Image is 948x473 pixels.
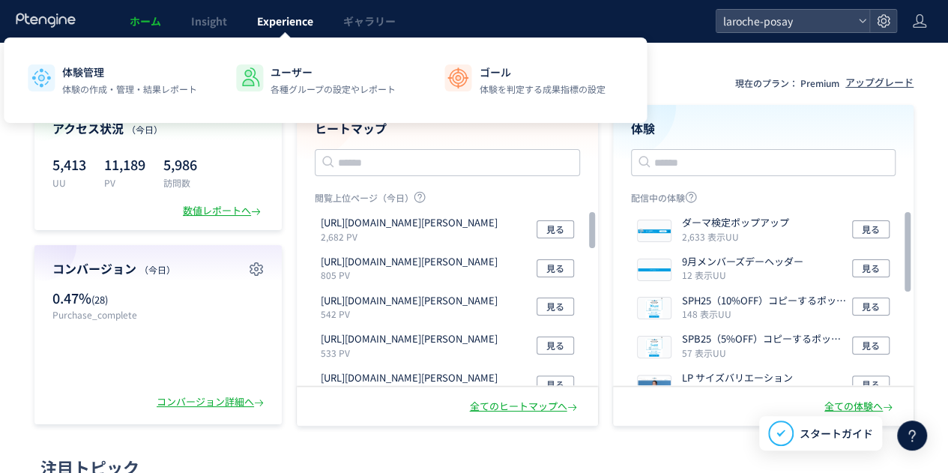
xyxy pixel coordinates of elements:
[735,76,839,89] p: 現在のプラン： Premium
[130,13,161,28] span: ホーム
[321,216,498,230] p: https://www.laroche-posay.jp/product/mela-b3-serum.html
[631,191,896,210] p: 配信中の体験
[682,307,731,320] i: 148 表示UU
[271,64,396,79] p: ユーザー
[321,230,504,243] p: 2,682 PV
[682,255,803,269] p: 9月メンバーズデーヘッダー
[638,337,671,358] img: de50c13cafc081f8efab928ee247f7981754546037217.png
[191,13,227,28] span: Insight
[682,216,789,230] p: ダーマ検定ポップアップ
[139,263,175,276] span: （今日）
[183,204,264,218] div: 数値レポートへ
[321,332,498,346] p: https://www.laroche-posay.jp/product/uv/toneup/uvidea-xl-protection-tone-up/LRPJP-UVI-004.html
[546,259,564,277] span: 見る
[104,152,145,176] p: 11,189
[852,337,890,355] button: 見る
[62,64,197,79] p: 体験管理
[257,13,313,28] span: Experience
[315,191,580,210] p: 閲覧上位ページ（今日）
[537,337,574,355] button: 見る
[852,259,890,277] button: 見る
[104,176,145,189] p: PV
[546,220,564,238] span: 見る
[343,13,396,28] span: ギャラリー
[862,337,880,355] span: 見る
[682,230,739,243] i: 2,633 表示UU
[470,400,580,414] div: 全てのヒートマップへ
[163,176,197,189] p: 訪問数
[537,298,574,316] button: 見る
[479,64,605,79] p: ゴール
[852,376,890,394] button: 見る
[546,376,564,394] span: 見る
[52,260,264,277] h4: コンバージョン
[321,268,504,281] p: 805 PV
[321,294,498,308] p: https://www.laroche-posay.jp/product
[638,220,671,241] img: 9c4dbe7a0f3712522daad2a2a4c6fd1c1757645273649.png
[537,259,574,277] button: 見る
[157,395,267,409] div: コンバージョン詳細へ
[91,292,108,307] span: (28)
[638,298,671,319] img: 3ad6c5cc93cf7ca2297527cf7b6526fc1754545938343.png
[631,120,896,137] h4: 体験
[537,220,574,238] button: 見る
[824,400,896,414] div: 全ての体験へ
[321,371,498,385] p: https://www.laroche-posay.jp/melasyl.html
[52,152,86,176] p: 5,413
[862,298,880,316] span: 見る
[52,176,86,189] p: UU
[852,220,890,238] button: 見る
[719,10,852,32] span: laroche-posay
[862,376,880,394] span: 見る
[62,82,197,96] p: 体験の作成・管理・結果レポート
[682,371,793,385] p: LP サイズバリエーション
[862,259,880,277] span: 見る
[315,120,580,137] h4: ヒートマップ
[682,385,749,398] i: 488,516 表示UU
[682,346,726,359] i: 57 表示UU
[321,255,498,269] p: https://www.laroche-posay.jp/
[163,152,197,176] p: 5,986
[52,289,151,308] p: 0.47%
[271,82,396,96] p: 各種グループの設定やレポート
[682,294,847,308] p: SPH25（10%OFF）コピーするポップアップ
[321,346,504,359] p: 533 PV
[682,332,847,346] p: SPB25（5%OFF）コピーするポップアップ
[800,426,873,442] span: スタートガイド
[321,307,504,320] p: 542 PV
[682,268,726,281] i: 12 表示UU
[638,259,671,280] img: 8b47ed2bd39e235af2eef4e6ac6abf0b1757643358907.png
[862,220,880,238] span: 見る
[52,308,151,321] p: Purchase_complete
[479,82,605,96] p: 体験を判定する成果指標の設定
[852,298,890,316] button: 見る
[546,337,564,355] span: 見る
[537,376,574,394] button: 見る
[546,298,564,316] span: 見る
[52,120,264,137] h4: アクセス状況
[845,76,914,90] div: アップグレード
[638,376,671,397] img: e1cd1b9a53eaa363f669fe808ceb31bf1746085477147.jpeg
[127,123,163,136] span: （今日）
[321,385,504,398] p: 526 PV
